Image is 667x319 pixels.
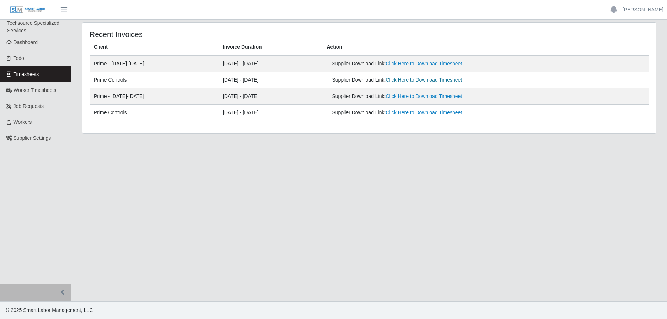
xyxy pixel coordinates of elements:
td: Prime - [DATE]-[DATE] [90,88,219,105]
td: Prime Controls [90,105,219,121]
h4: Recent Invoices [90,30,316,39]
a: Click Here to Download Timesheet [386,110,462,115]
span: Workers [14,119,32,125]
td: [DATE] - [DATE] [219,88,323,105]
th: Action [322,39,649,56]
a: Click Here to Download Timesheet [386,93,462,99]
a: Click Here to Download Timesheet [386,61,462,66]
span: Timesheets [14,71,39,77]
span: Techsource Specialized Services [7,20,59,33]
td: [DATE] - [DATE] [219,72,323,88]
div: Supplier Download Link: [332,76,533,84]
span: Todo [14,55,24,61]
span: © 2025 Smart Labor Management, LLC [6,307,93,313]
td: [DATE] - [DATE] [219,105,323,121]
span: Job Requests [14,103,44,109]
th: Client [90,39,219,56]
td: Prime - [DATE]-[DATE] [90,55,219,72]
th: Invoice Duration [219,39,323,56]
div: Supplier Download Link: [332,109,533,116]
a: [PERSON_NAME] [623,6,663,13]
a: Click Here to Download Timesheet [386,77,462,83]
span: Dashboard [14,39,38,45]
td: [DATE] - [DATE] [219,55,323,72]
span: Worker Timesheets [14,87,56,93]
td: Prime Controls [90,72,219,88]
div: Supplier Download Link: [332,60,533,67]
img: SLM Logo [10,6,45,14]
span: Supplier Settings [14,135,51,141]
div: Supplier Download Link: [332,93,533,100]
